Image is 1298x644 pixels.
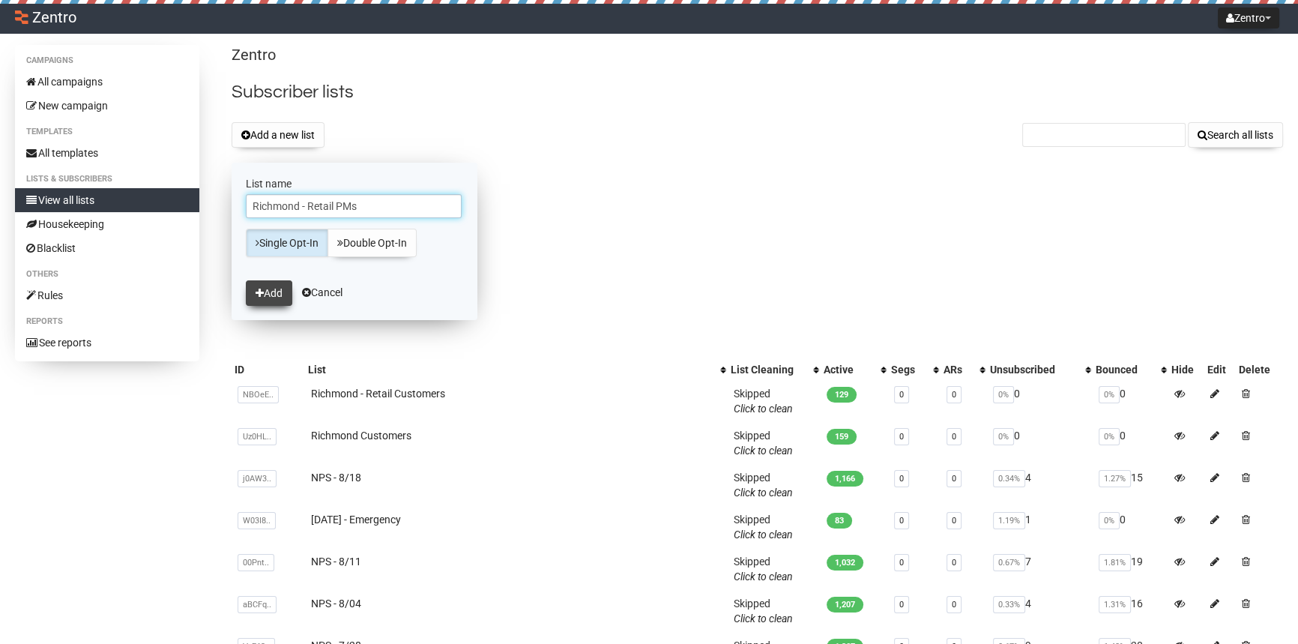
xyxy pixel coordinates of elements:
[987,359,1092,380] th: Unsubscribed: No sort applied, activate to apply an ascending sort
[1096,362,1153,377] div: Bounced
[246,280,292,306] button: Add
[232,122,324,148] button: Add a new list
[944,362,972,377] div: ARs
[728,359,821,380] th: List Cleaning: No sort applied, activate to apply an ascending sort
[987,506,1092,548] td: 1
[952,516,956,526] a: 0
[734,529,793,541] a: Click to clean
[827,429,857,445] span: 159
[993,512,1025,529] span: 1.19%
[952,474,956,484] a: 0
[993,386,1014,403] span: 0%
[1093,359,1168,380] th: Bounced: No sort applied, activate to apply an ascending sort
[1204,359,1236,380] th: Edit: No sort applied, sorting is disabled
[941,359,987,380] th: ARs: No sort applied, activate to apply an ascending sort
[15,170,199,188] li: Lists & subscribers
[993,428,1014,445] span: 0%
[232,359,304,380] th: ID: No sort applied, sorting is disabled
[891,362,926,377] div: Segs
[987,464,1092,506] td: 4
[1168,359,1204,380] th: Hide: No sort applied, sorting is disabled
[952,600,956,610] a: 0
[824,362,873,377] div: Active
[899,600,904,610] a: 0
[734,388,793,415] span: Skipped
[993,554,1025,571] span: 0.67%
[899,516,904,526] a: 0
[1093,548,1168,590] td: 19
[311,430,411,442] a: Richmond Customers
[987,422,1092,464] td: 0
[246,194,462,218] input: The name of your new list
[1093,380,1168,422] td: 0
[302,286,342,298] a: Cancel
[899,390,904,400] a: 0
[1171,362,1201,377] div: Hide
[987,380,1092,422] td: 0
[15,188,199,212] a: View all lists
[238,512,276,529] span: W03I8..
[232,45,1283,65] p: Zentro
[238,596,277,613] span: aBCFq..
[15,94,199,118] a: New campaign
[327,229,417,257] a: Double Opt-In
[990,362,1077,377] div: Unsubscribed
[1236,359,1283,380] th: Delete: No sort applied, sorting is disabled
[734,430,793,457] span: Skipped
[734,445,793,457] a: Click to clean
[1099,512,1120,529] span: 0%
[827,513,852,529] span: 83
[308,362,713,377] div: List
[952,390,956,400] a: 0
[15,313,199,331] li: Reports
[246,229,328,257] a: Single Opt-In
[1099,554,1131,571] span: 1.81%
[238,428,277,445] span: Uz0HL..
[987,590,1092,632] td: 4
[235,362,301,377] div: ID
[993,470,1025,487] span: 0.34%
[311,472,361,484] a: NPS - 8/18
[1207,362,1233,377] div: Edit
[15,52,199,70] li: Campaigns
[15,141,199,165] a: All templates
[1099,386,1120,403] span: 0%
[734,613,793,625] a: Click to clean
[1093,506,1168,548] td: 0
[987,548,1092,590] td: 7
[305,359,728,380] th: List: No sort applied, activate to apply an ascending sort
[232,79,1283,106] h2: Subscriber lists
[1239,362,1280,377] div: Delete
[734,403,793,415] a: Click to clean
[246,177,463,190] label: List name
[15,123,199,141] li: Templates
[827,471,863,487] span: 1,166
[15,212,199,236] a: Housekeeping
[15,70,199,94] a: All campaigns
[827,597,863,613] span: 1,207
[238,554,274,571] span: 00Pnt..
[952,432,956,442] a: 0
[15,265,199,283] li: Others
[899,474,904,484] a: 0
[888,359,941,380] th: Segs: No sort applied, activate to apply an ascending sort
[731,362,806,377] div: List Cleaning
[311,598,361,610] a: NPS - 8/04
[827,555,863,571] span: 1,032
[734,472,793,499] span: Skipped
[1218,7,1279,28] button: Zentro
[1093,422,1168,464] td: 0
[311,514,401,526] a: [DATE] - Emergency
[238,386,279,403] span: NBOeE..
[1188,122,1283,148] button: Search all lists
[15,283,199,307] a: Rules
[1099,470,1131,487] span: 1.27%
[734,514,793,541] span: Skipped
[1099,596,1131,613] span: 1.31%
[899,432,904,442] a: 0
[311,388,445,400] a: Richmond - Retail Customers
[238,470,277,487] span: j0AW3..
[1093,590,1168,632] td: 16
[15,10,28,24] img: 1.png
[821,359,888,380] th: Active: No sort applied, activate to apply an ascending sort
